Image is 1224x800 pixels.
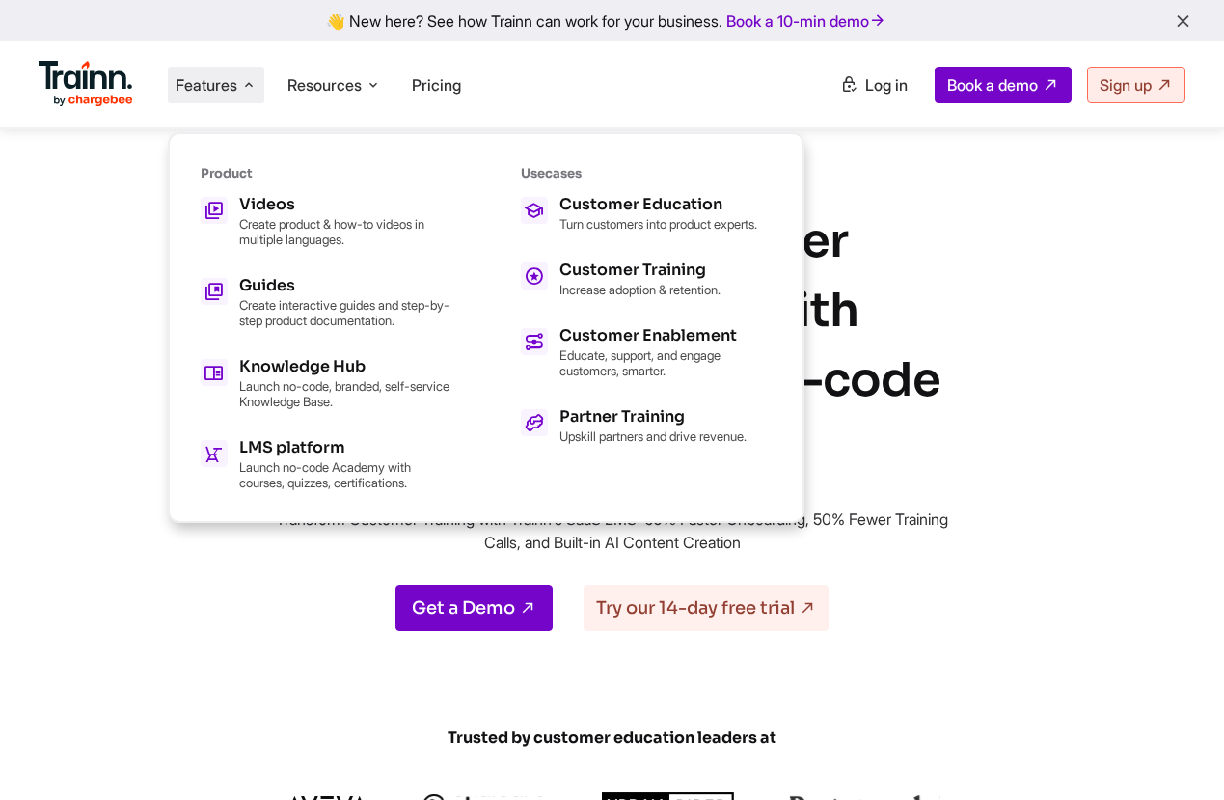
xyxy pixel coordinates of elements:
img: Trainn Logo [39,61,133,107]
div: LMS platform [239,440,451,455]
p: Transform Customer Training with Trainn's SaaS LMS: 60% Faster Onboarding, 50% Fewer Training Cal... [265,508,960,554]
a: Sign up [1087,67,1185,103]
div: Customer Education [559,197,757,212]
span: Resources [287,74,362,96]
a: Customer Education Turn customers into product experts. [521,197,772,232]
a: Try our 14-day free trial [584,585,829,631]
a: Customer Training Increase adoption & retention. [521,262,772,297]
a: Guides Create interactive guides and step-by-step product documentation. [201,278,451,328]
p: Create product & how-to videos in multiple languages. [239,216,451,247]
p: Turn customers into product experts. [559,216,757,232]
a: Pricing [412,75,461,95]
a: Customer Enablement Educate, support, and engage customers, smarter. [521,328,772,378]
a: Book a 10-min demo [722,8,890,35]
a: Knowledge Hub Launch no-code, branded, self-service Knowledge Base. [201,359,451,409]
a: Get a Demo [395,585,553,631]
div: Knowledge Hub [239,359,451,374]
div: Widget de chat [1128,707,1224,800]
div: Customer Enablement [559,328,772,344]
div: 👋 New here? See how Trainn can work for your business. [12,12,1212,30]
p: Upskill partners and drive revenue. [559,428,747,444]
iframe: Chat Widget [1128,707,1224,800]
span: Features [176,74,237,96]
p: Create interactive guides and step-by-step product documentation. [239,297,451,328]
div: Product [201,165,451,181]
span: Trusted by customer education leaders at [150,728,1075,749]
div: Usecases [521,165,772,181]
a: LMS platform Launch no-code Academy with courses, quizzes, certifications. [201,440,451,490]
p: Educate, support, and engage customers, smarter. [559,347,772,378]
p: Launch no-code Academy with courses, quizzes, certifications. [239,459,451,490]
div: Customer Training [559,262,721,278]
a: Log in [829,68,919,102]
div: Partner Training [559,409,747,425]
a: Book a demo [935,67,1072,103]
span: Log in [865,75,908,95]
span: Sign up [1100,75,1152,95]
div: Videos [239,197,451,212]
a: Videos Create product & how-to videos in multiple languages. [201,197,451,247]
div: Guides [239,278,451,293]
a: Partner Training Upskill partners and drive revenue. [521,409,772,444]
p: Launch no-code, branded, self-service Knowledge Base. [239,378,451,409]
span: Book a demo [947,75,1038,95]
p: Increase adoption & retention. [559,282,721,297]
